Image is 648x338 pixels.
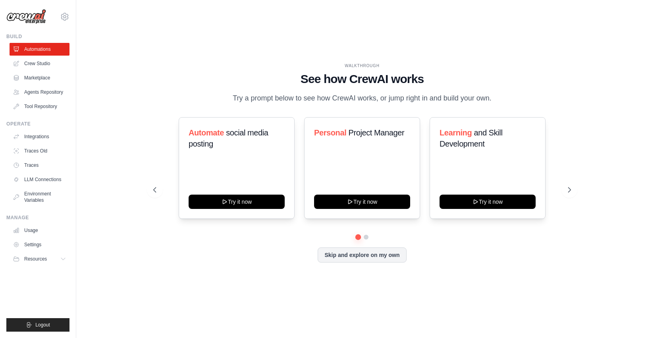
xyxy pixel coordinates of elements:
[10,145,69,157] a: Traces Old
[10,71,69,84] a: Marketplace
[314,195,410,209] button: Try it now
[10,100,69,113] a: Tool Repository
[348,128,404,137] span: Project Manager
[6,318,69,332] button: Logout
[24,256,47,262] span: Resources
[35,322,50,328] span: Logout
[10,238,69,251] a: Settings
[10,224,69,237] a: Usage
[153,72,571,86] h1: See how CrewAI works
[10,187,69,207] a: Environment Variables
[314,128,346,137] span: Personal
[153,63,571,69] div: WALKTHROUGH
[10,173,69,186] a: LLM Connections
[440,128,502,148] span: and Skill Development
[10,130,69,143] a: Integrations
[229,93,496,104] p: Try a prompt below to see how CrewAI works, or jump right in and build your own.
[6,9,46,24] img: Logo
[6,121,69,127] div: Operate
[10,159,69,172] a: Traces
[608,300,648,338] iframe: Chat Widget
[189,128,268,148] span: social media posting
[6,214,69,221] div: Manage
[6,33,69,40] div: Build
[10,86,69,99] a: Agents Repository
[189,195,285,209] button: Try it now
[10,253,69,265] button: Resources
[440,195,536,209] button: Try it now
[189,128,224,137] span: Automate
[10,57,69,70] a: Crew Studio
[10,43,69,56] a: Automations
[440,128,472,137] span: Learning
[318,247,406,263] button: Skip and explore on my own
